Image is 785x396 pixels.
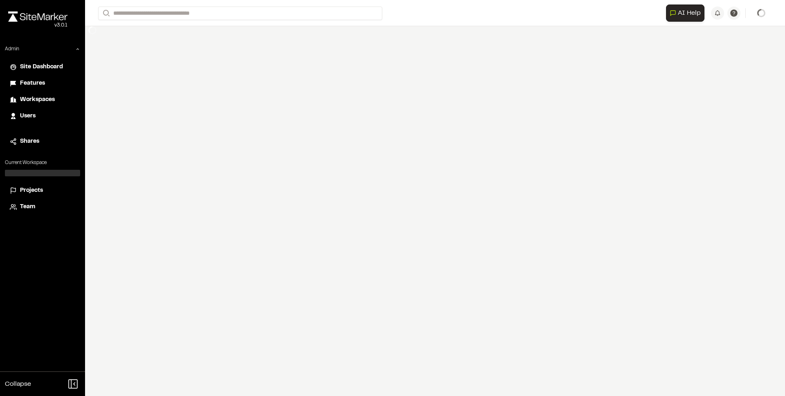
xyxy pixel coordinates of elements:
span: Workspaces [20,95,55,104]
span: Site Dashboard [20,63,63,72]
a: Team [10,202,75,211]
span: Shares [20,137,39,146]
button: Open AI Assistant [666,4,704,22]
div: Open AI Assistant [666,4,708,22]
span: Features [20,79,45,88]
p: Admin [5,45,19,53]
span: AI Help [678,8,701,18]
a: Users [10,112,75,121]
a: Workspaces [10,95,75,104]
p: Current Workspace [5,159,80,166]
span: Team [20,202,35,211]
div: Oh geez...please don't... [8,22,67,29]
img: rebrand.png [8,11,67,22]
span: Collapse [5,379,31,389]
span: Users [20,112,36,121]
span: Projects [20,186,43,195]
a: Site Dashboard [10,63,75,72]
a: Projects [10,186,75,195]
button: Search [98,7,113,20]
a: Shares [10,137,75,146]
a: Features [10,79,75,88]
